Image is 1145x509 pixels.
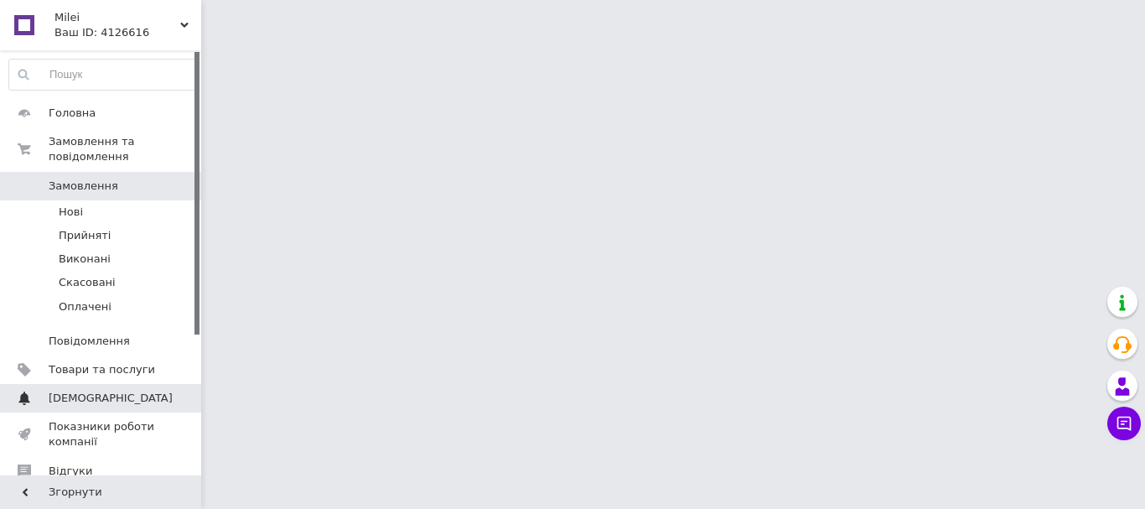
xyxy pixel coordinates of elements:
button: Чат з покупцем [1107,407,1141,440]
span: Milei [54,10,180,25]
span: Оплачені [59,299,111,314]
span: Показники роботи компанії [49,419,155,449]
span: Товари та послуги [49,362,155,377]
input: Пошук [9,60,197,90]
span: Повідомлення [49,334,130,349]
span: Відгуки [49,464,92,479]
span: Прийняті [59,228,111,243]
span: [DEMOGRAPHIC_DATA] [49,391,173,406]
span: Замовлення [49,179,118,194]
div: Ваш ID: 4126616 [54,25,201,40]
span: Скасовані [59,275,116,290]
span: Головна [49,106,96,121]
span: Виконані [59,252,111,267]
span: Замовлення та повідомлення [49,134,201,164]
span: Нові [59,205,83,220]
